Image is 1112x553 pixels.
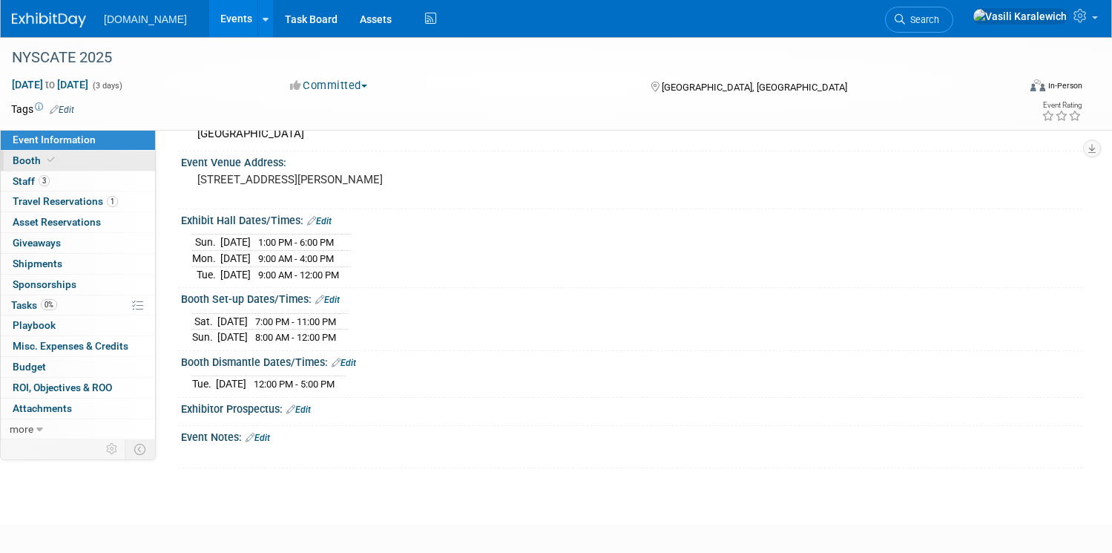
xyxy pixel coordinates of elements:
span: 1:00 PM - 6:00 PM [258,237,334,248]
pre: [STREET_ADDRESS][PERSON_NAME] [197,173,540,186]
td: Tags [11,102,74,117]
span: Shipments [13,258,62,269]
span: 0% [41,299,57,310]
span: Search [905,14,939,25]
div: Event Venue Address: [181,151,1082,170]
a: Sponsorships [1,275,155,295]
span: 3 [39,175,50,186]
div: [GEOGRAPHIC_DATA] [192,122,1071,145]
div: Booth Dismantle Dates/Times: [181,351,1082,370]
a: Event Information [1,130,155,150]
a: Edit [50,105,74,115]
div: Exhibitor Prospectus: [181,398,1082,417]
span: Budget [13,361,46,373]
span: Playbook [13,319,56,331]
td: [DATE] [216,376,246,392]
span: Tasks [11,299,57,311]
div: Booth Set-up Dates/Times: [181,288,1082,307]
a: Edit [315,295,340,305]
img: ExhibitDay [12,13,86,27]
a: Giveaways [1,233,155,253]
td: [DATE] [220,235,251,251]
a: more [1,419,155,439]
span: [DATE] [DATE] [11,78,89,91]
a: Edit [332,358,356,368]
a: ROI, Objectives & ROO [1,378,155,398]
div: Event Rating [1042,102,1082,109]
span: ROI, Objectives & ROO [13,382,112,393]
a: Search [885,7,953,33]
span: (3 days) [91,81,122,91]
div: Event Format [922,77,1082,99]
td: Toggle Event Tabs [125,439,156,459]
span: 9:00 AM - 4:00 PM [258,253,334,264]
span: to [43,79,57,91]
span: Asset Reservations [13,216,101,228]
span: Event Information [13,134,96,145]
td: [DATE] [220,251,251,267]
span: more [10,423,33,435]
td: Tue. [192,376,216,392]
a: Edit [307,216,332,226]
span: 7:00 PM - 11:00 PM [255,316,336,327]
div: NYSCATE 2025 [7,45,991,71]
span: Giveaways [13,237,61,249]
td: Sat. [192,313,217,330]
div: Event Notes: [181,426,1082,445]
span: Sponsorships [13,278,76,290]
td: [DATE] [217,330,248,345]
td: Personalize Event Tab Strip [99,439,125,459]
div: Exhibit Hall Dates/Times: [181,209,1082,229]
a: Travel Reservations1 [1,192,155,212]
img: Format-Inperson.png [1030,79,1045,91]
a: Playbook [1,315,155,336]
span: 9:00 AM - 12:00 PM [258,269,339,281]
span: [GEOGRAPHIC_DATA], [GEOGRAPHIC_DATA] [662,82,847,93]
a: Shipments [1,254,155,274]
img: Vasili Karalewich [973,8,1067,24]
span: 1 [107,196,118,207]
td: Sun. [192,330,217,345]
a: Asset Reservations [1,212,155,232]
td: [DATE] [220,266,251,282]
a: Edit [286,405,311,415]
a: Misc. Expenses & Credits [1,336,155,356]
a: Edit [246,433,270,443]
span: Staff [13,175,50,187]
a: Budget [1,357,155,377]
button: Committed [285,78,373,94]
span: Misc. Expenses & Credits [13,340,128,352]
td: Tue. [192,266,220,282]
a: Booth [1,151,155,171]
td: Mon. [192,251,220,267]
a: Attachments [1,399,155,419]
td: Sun. [192,235,220,251]
span: 8:00 AM - 12:00 PM [255,332,336,343]
span: 12:00 PM - 5:00 PM [254,379,335,390]
a: Tasks0% [1,295,155,315]
span: Travel Reservations [13,195,118,207]
a: Staff3 [1,171,155,192]
div: In-Person [1047,80,1082,91]
i: Booth reservation complete [47,156,55,164]
span: Booth [13,154,58,166]
span: [DOMAIN_NAME] [104,13,187,25]
span: Attachments [13,402,72,414]
td: [DATE] [217,313,248,330]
